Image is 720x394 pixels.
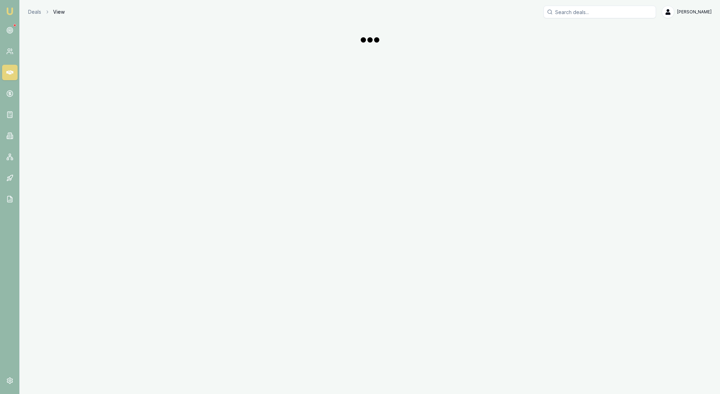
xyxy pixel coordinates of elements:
span: [PERSON_NAME] [677,9,712,15]
a: Deals [28,8,41,15]
span: View [53,8,65,15]
img: emu-icon-u.png [6,7,14,15]
input: Search deals [544,6,656,18]
nav: breadcrumb [28,8,65,15]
